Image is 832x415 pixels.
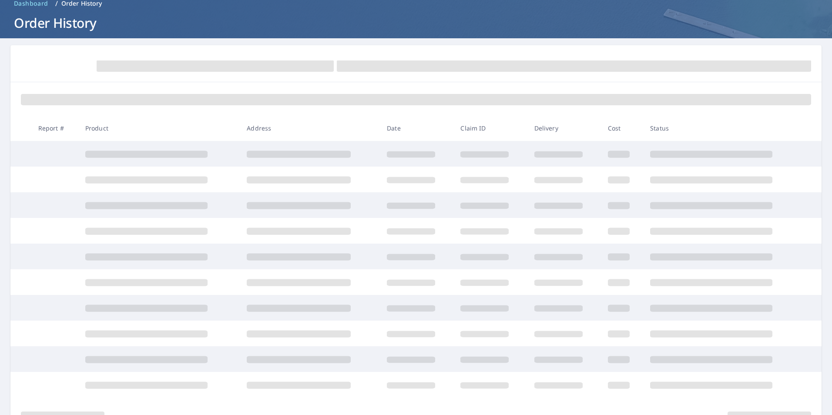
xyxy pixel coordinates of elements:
[601,115,643,141] th: Cost
[527,115,601,141] th: Delivery
[31,115,78,141] th: Report #
[380,115,453,141] th: Date
[10,14,822,32] h1: Order History
[240,115,380,141] th: Address
[78,115,240,141] th: Product
[453,115,527,141] th: Claim ID
[643,115,805,141] th: Status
